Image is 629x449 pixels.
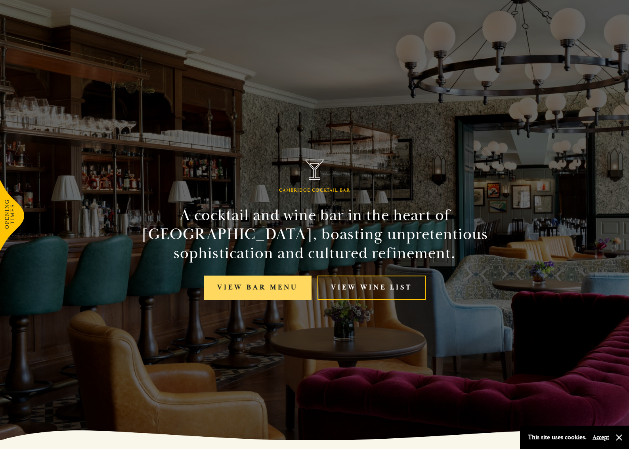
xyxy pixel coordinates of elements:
[615,434,623,441] button: Close and accept
[204,276,312,300] a: View bar menu
[317,276,426,300] a: View Wine List
[528,432,587,443] p: This site uses cookies.
[134,206,495,263] h2: A cocktail and wine bar in the heart of [GEOGRAPHIC_DATA], boasting unpretentious sophistication ...
[593,434,609,441] button: Accept
[279,188,350,193] h1: Cambridge Cocktail Bar
[305,160,324,180] img: Parker's Tavern Brasserie Cambridge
